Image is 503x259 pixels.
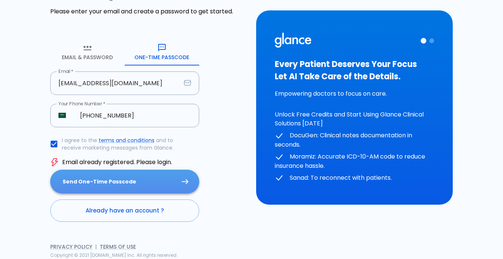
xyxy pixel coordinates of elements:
[99,137,155,144] a: terms and conditions
[275,152,434,170] p: Moramiz: Accurate ICD-10-AM code to reduce insurance hassle.
[50,71,181,95] input: your.email@example.com
[62,137,193,151] p: I agree to the and to receive marketing messages from Glance.
[50,39,125,65] button: Email & Password
[58,113,66,118] img: unknown
[50,170,199,194] button: Send One-Time Passcode
[95,243,97,250] span: |
[50,199,199,222] a: Already have an account ?
[275,89,434,98] p: Empowering doctors to focus on care.
[275,131,434,149] p: DocuGen: Clinical notes documentation in seconds.
[275,58,434,83] h3: Every Patient Deserves Your Focus Let AI Take Care of the Details.
[50,243,92,250] a: Privacy Policy
[125,39,199,65] button: One-Time Passcode
[50,252,178,258] span: Copyright © 2021 [DOMAIN_NAME] Inc. All rights reserved.
[62,158,172,167] p: Email already registered. Please login.
[275,110,434,128] p: Unlock Free Credits and Start Using Glance Clinical Solutions [DATE]
[50,7,247,16] p: Please enter your email and create a password to get started.
[275,173,434,183] p: Sanad: To reconnect with patients.
[55,109,69,122] button: Select country
[100,243,136,250] a: Terms of Use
